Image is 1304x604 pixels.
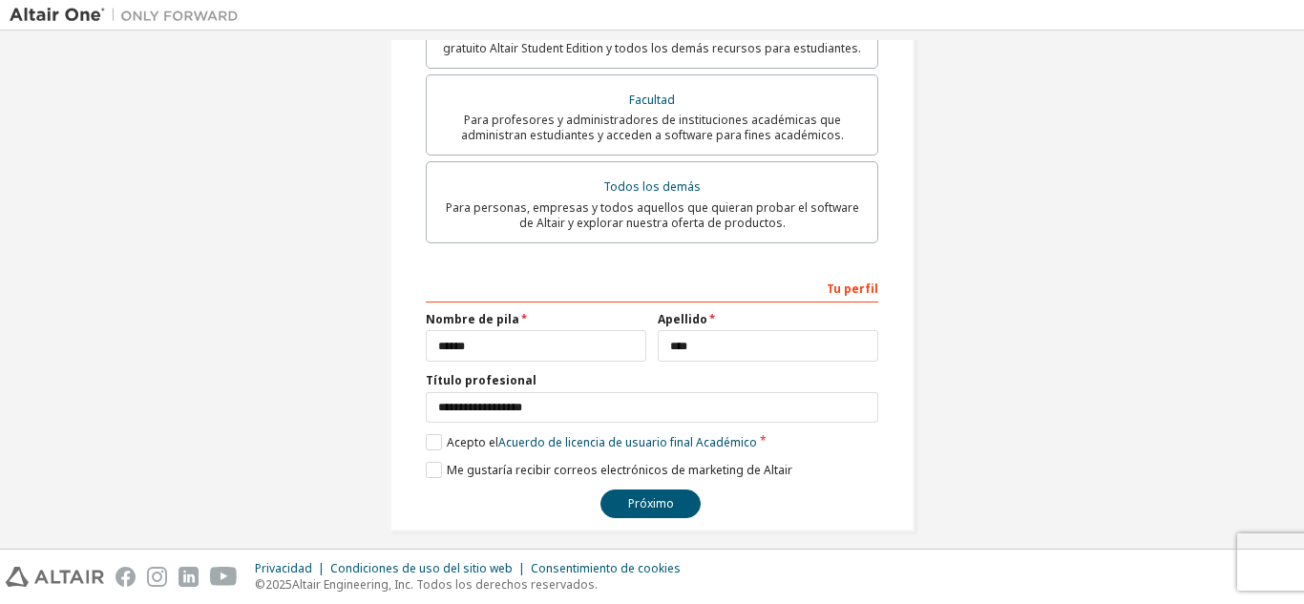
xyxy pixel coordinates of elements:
[255,576,265,593] font: ©
[265,576,292,593] font: 2025
[443,25,861,56] font: Para estudiantes actualmente inscritos que buscan acceder al paquete gratuito Altair Student Edit...
[498,434,693,450] font: Acuerdo de licencia de usuario final
[600,489,701,518] button: Próximo
[330,560,513,576] font: Condiciones de uso del sitio web
[461,112,844,143] font: Para profesores y administradores de instituciones académicas que administran estudiantes y acced...
[628,495,674,511] font: Próximo
[116,567,136,587] img: facebook.svg
[447,462,792,478] font: Me gustaría recibir correos electrónicos de marketing de Altair
[446,199,859,231] font: Para personas, empresas y todos aquellos que quieran probar el software de Altair y explorar nues...
[292,576,598,593] font: Altair Engineering, Inc. Todos los derechos reservados.
[426,372,536,388] font: Título profesional
[210,567,238,587] img: youtube.svg
[447,434,498,450] font: Acepto el
[696,434,757,450] font: Académico
[426,311,519,327] font: Nombre de pila
[179,567,199,587] img: linkedin.svg
[658,311,707,327] font: Apellido
[6,567,104,587] img: altair_logo.svg
[629,92,675,108] font: Facultad
[531,560,681,576] font: Consentimiento de cookies
[255,560,312,576] font: Privacidad
[10,6,248,25] img: Altair Uno
[603,178,701,195] font: Todos los demás
[827,281,878,297] font: Tu perfil
[147,567,167,587] img: instagram.svg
